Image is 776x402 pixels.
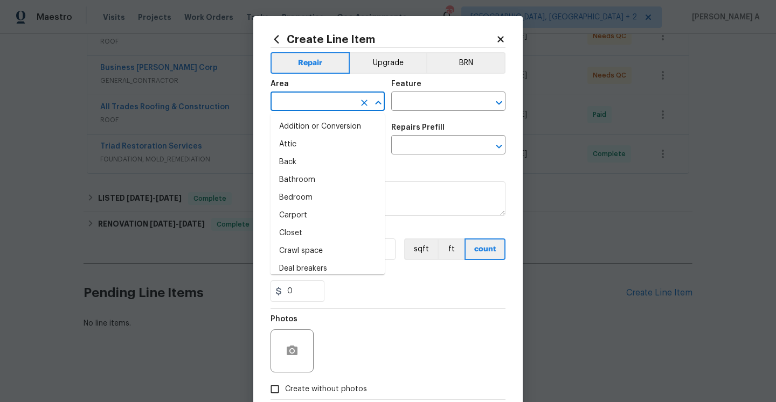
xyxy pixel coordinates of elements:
li: Attic [271,136,385,153]
button: ft [438,238,465,260]
li: Addition or Conversion [271,118,385,136]
li: Deal breakers [271,260,385,278]
li: Crawl space [271,242,385,260]
li: Bedroom [271,189,385,207]
span: Create without photos [285,384,367,395]
button: Open [491,95,507,110]
button: Clear [357,95,372,110]
li: Bathroom [271,171,385,189]
h5: Photos [271,315,297,323]
h5: Repairs Prefill [391,124,445,131]
li: Carport [271,207,385,224]
button: Upgrade [350,52,427,74]
h2: Create Line Item [271,33,496,45]
button: count [465,238,505,260]
li: Closet [271,224,385,242]
button: Repair [271,52,350,74]
button: Close [371,95,386,110]
h5: Feature [391,80,421,88]
li: Back [271,153,385,171]
button: Open [491,139,507,154]
h5: Area [271,80,289,88]
button: BRN [426,52,505,74]
button: sqft [404,238,438,260]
